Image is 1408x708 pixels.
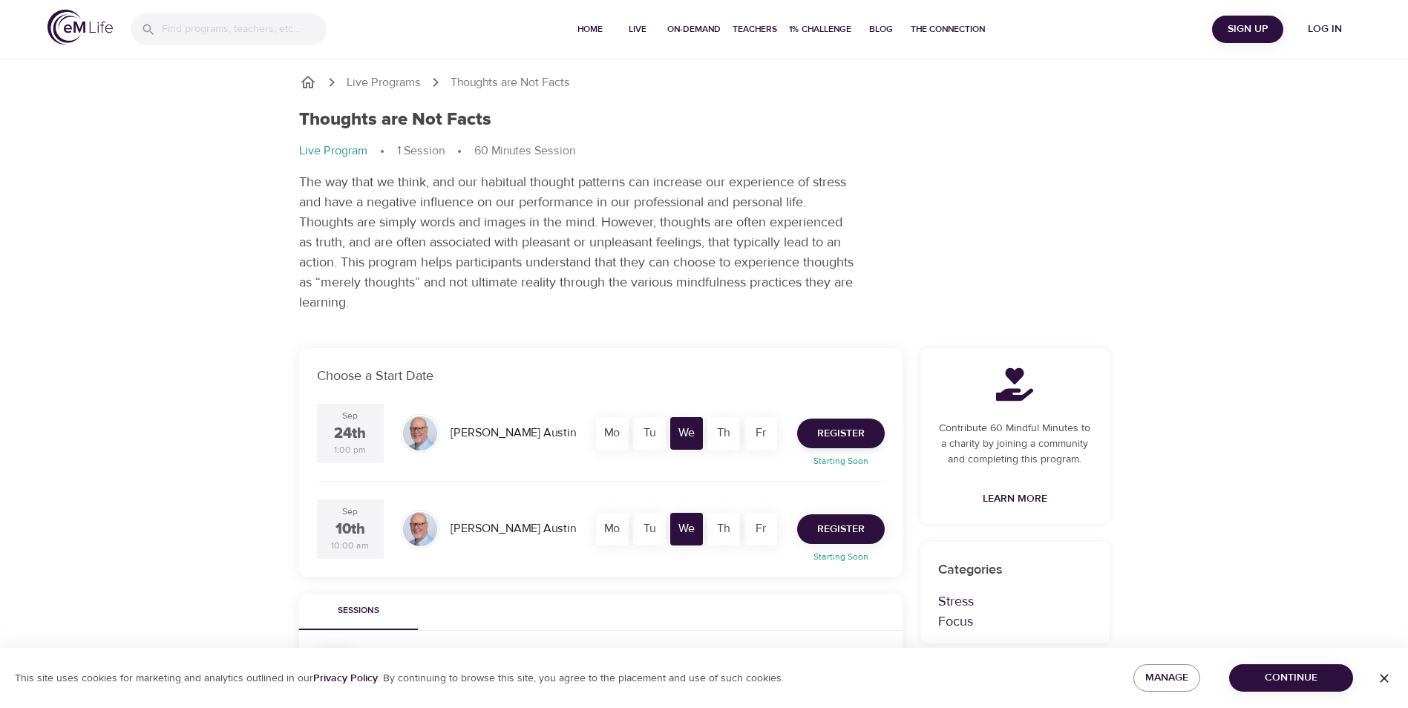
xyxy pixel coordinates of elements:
div: 10:00 am [331,540,369,552]
div: We [670,513,703,545]
p: Live Program [299,142,367,160]
a: Privacy Policy [313,672,378,685]
p: Thoughts are Not Facts [451,74,570,91]
div: Sep [342,505,358,518]
div: Tu [633,513,666,545]
div: Th [707,417,740,450]
p: Focus [938,612,1092,632]
div: [PERSON_NAME] Austin [445,419,582,448]
div: 1:00 pm [334,444,366,456]
span: Blog [863,22,899,37]
p: Categories [938,560,1092,580]
button: Register [797,419,885,448]
button: Log in [1289,16,1360,43]
span: Teachers [733,22,777,37]
nav: breadcrumb [299,142,1110,160]
span: Register [817,425,865,443]
p: Starting Soon [788,454,894,468]
p: 1 Session [397,142,445,160]
div: 10th [335,519,365,540]
div: We [670,417,703,450]
div: Th [707,513,740,545]
div: Fr [744,417,777,450]
a: Live Programs [347,74,421,91]
span: On-Demand [667,22,721,37]
p: Starting Soon [788,550,894,563]
div: Fr [744,513,777,545]
span: Continue [1241,669,1341,687]
div: Tu [633,417,666,450]
input: Find programs, teachers, etc... [162,13,327,45]
p: Contribute 60 Mindful Minutes to a charity by joining a community and completing this program. [938,421,1092,468]
span: Log in [1295,20,1355,39]
p: The way that we think, and our habitual thought patterns can increase our experience of stress an... [299,172,856,312]
nav: breadcrumb [299,73,1110,91]
div: 24th [334,423,366,445]
p: Stress [938,591,1092,612]
span: Register [817,520,865,539]
span: The Connection [911,22,985,37]
div: Mo [596,417,629,450]
span: Sign Up [1218,20,1277,39]
span: Learn More [983,490,1047,508]
span: Sessions [308,603,409,619]
a: Learn More [977,485,1053,513]
img: logo [48,10,113,45]
h1: Thoughts are Not Facts [299,109,491,131]
button: Manage [1133,664,1200,692]
button: Continue [1229,664,1353,692]
p: Choose a Start Date [317,366,885,386]
span: Manage [1145,669,1188,687]
span: 1% Challenge [789,22,851,37]
button: Sign Up [1212,16,1283,43]
p: 60 Minutes Session [474,142,575,160]
div: Sep [342,410,358,422]
span: Live [620,22,655,37]
div: Mo [596,513,629,545]
span: Home [572,22,608,37]
button: Register [797,514,885,544]
div: [PERSON_NAME] Austin [445,514,582,543]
